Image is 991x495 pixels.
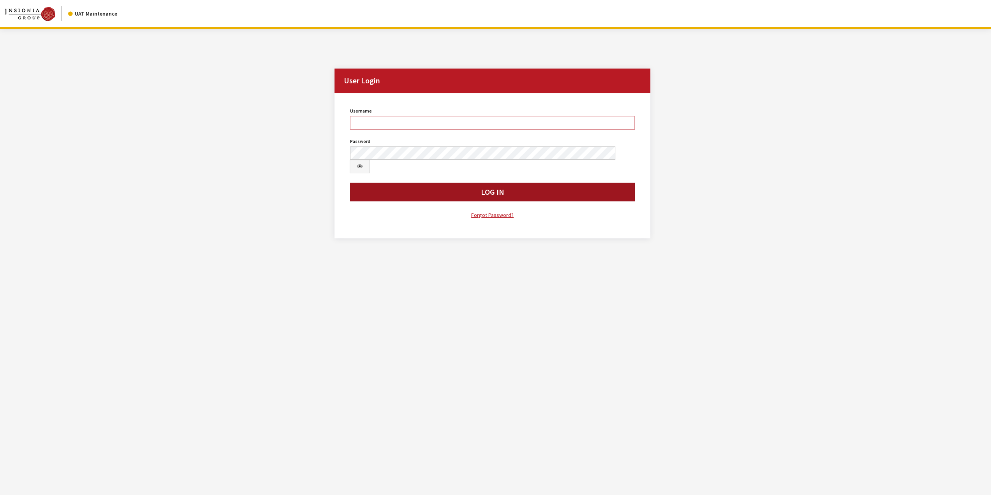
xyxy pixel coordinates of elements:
img: Catalog Maintenance [5,7,55,21]
h2: User Login [334,69,650,93]
div: UAT Maintenance [68,10,117,18]
button: Show Password [350,160,370,173]
label: Username [350,107,372,115]
label: Password [350,138,370,145]
a: Insignia Group logo [5,6,68,21]
button: Log In [350,183,635,201]
a: Forgot Password? [350,211,635,220]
